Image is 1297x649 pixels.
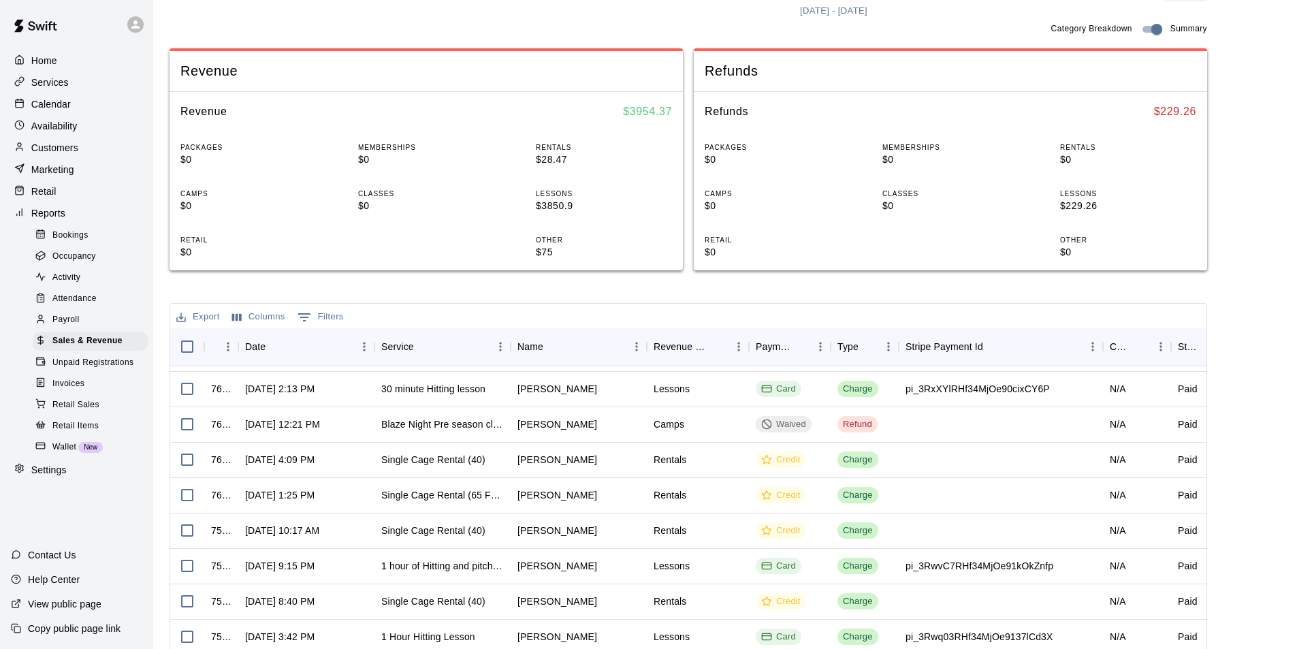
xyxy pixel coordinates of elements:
[180,189,317,199] p: CAMPS
[906,559,1053,573] div: pi_3RwvC7RHf34MjOe91kOkZnfp
[381,328,414,366] div: Service
[33,352,153,373] a: Unpaid Registrations
[33,394,153,415] a: Retail Sales
[238,328,374,366] div: Date
[211,453,231,466] div: 760520
[11,159,142,180] div: Marketing
[1151,336,1171,357] button: Menu
[33,268,153,289] a: Activity
[983,337,1002,356] button: Sort
[31,141,78,155] p: Customers
[511,328,647,366] div: Name
[374,328,511,366] div: Service
[354,336,374,357] button: Menu
[831,328,899,366] div: Type
[536,235,672,245] p: OTHER
[810,336,831,357] button: Menu
[761,595,801,608] div: Credit
[11,72,142,93] div: Services
[761,383,796,396] div: Card
[647,328,749,366] div: Revenue Category
[33,331,153,352] a: Sales & Revenue
[536,153,672,167] p: $28.47
[52,441,76,454] span: Wallet
[358,142,494,153] p: MEMBERSHIPS
[180,62,672,80] span: Revenue
[837,328,859,366] div: Type
[33,332,148,351] div: Sales & Revenue
[52,292,97,306] span: Attendance
[52,271,80,285] span: Activity
[52,420,99,433] span: Retail Items
[245,524,319,537] div: Aug 17, 2025, 10:17 AM
[211,488,231,502] div: 760164
[211,382,231,396] div: 762235
[11,50,142,71] div: Home
[1154,103,1196,121] h6: $ 229.26
[705,235,841,245] p: RETAIL
[626,336,647,357] button: Menu
[11,460,142,480] a: Settings
[11,116,142,136] a: Availability
[52,398,99,412] span: Retail Sales
[33,417,148,436] div: Retail Items
[761,524,801,537] div: Credit
[761,560,796,573] div: Card
[31,163,74,176] p: Marketing
[266,337,285,356] button: Sort
[843,595,873,608] div: Charge
[843,560,873,573] div: Charge
[245,595,315,608] div: Aug 16, 2025, 8:40 PM
[31,206,65,220] p: Reports
[33,246,153,267] a: Occupancy
[381,524,485,537] div: Single Cage Rental (40)
[728,336,749,357] button: Menu
[1178,328,1200,366] div: Status
[180,153,317,167] p: $0
[414,337,433,356] button: Sort
[381,630,475,644] div: 1 Hour Hitting Lesson
[52,250,96,264] span: Occupancy
[654,630,690,644] div: Lessons
[180,103,227,121] h6: Revenue
[1110,595,1126,608] div: N/A
[33,373,153,394] a: Invoices
[11,138,142,158] a: Customers
[654,559,690,573] div: Lessons
[536,199,672,213] p: $3850.9
[381,595,485,608] div: Single Cage Rental (40)
[654,453,687,466] div: Rentals
[11,181,142,202] a: Retail
[1110,630,1126,644] div: N/A
[705,189,841,199] p: CAMPS
[761,489,801,502] div: Credit
[749,328,831,366] div: Payment Method
[245,630,315,644] div: Aug 16, 2025, 3:42 PM
[31,185,57,198] p: Retail
[33,311,148,330] div: Payroll
[11,94,142,114] div: Calendar
[843,454,873,466] div: Charge
[517,630,597,644] div: Gary Fitzpatrick
[761,454,801,466] div: Credit
[33,437,153,458] a: WalletNew
[882,189,1019,199] p: CLASSES
[33,289,148,308] div: Attendance
[882,153,1019,167] p: $0
[33,225,153,246] a: Bookings
[705,245,841,259] p: $0
[1132,337,1151,356] button: Sort
[1060,245,1196,259] p: $0
[358,153,494,167] p: $0
[358,199,494,213] p: $0
[490,336,511,357] button: Menu
[1060,189,1196,199] p: LESSONS
[1200,337,1219,356] button: Sort
[517,382,597,396] div: Andrew Larson
[33,268,148,287] div: Activity
[543,337,562,356] button: Sort
[245,488,315,502] div: Aug 17, 2025, 1:25 PM
[294,306,347,328] button: Show filters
